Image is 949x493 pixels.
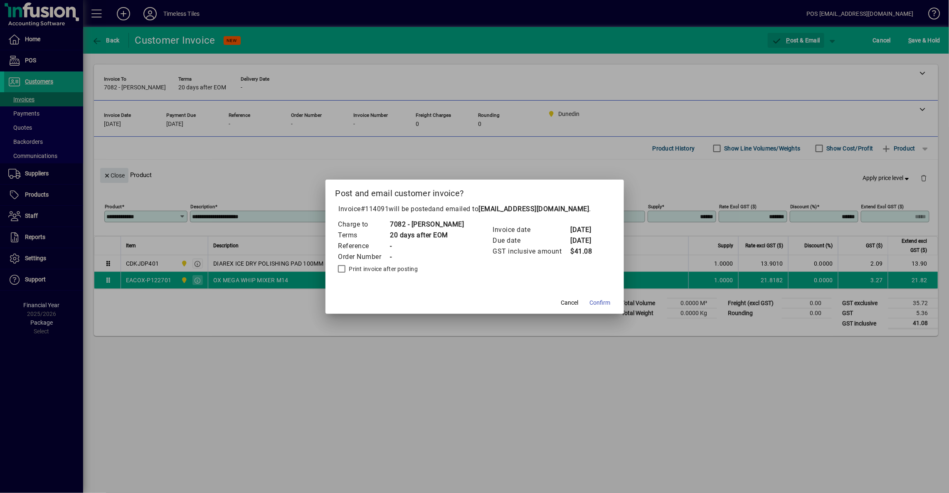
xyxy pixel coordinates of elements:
[479,205,589,213] b: [EMAIL_ADDRESS][DOMAIN_NAME]
[590,298,611,307] span: Confirm
[390,241,464,251] td: -
[432,205,589,213] span: and emailed to
[338,219,390,230] td: Charge to
[493,224,570,235] td: Invoice date
[325,180,624,204] h2: Post and email customer invoice?
[338,230,390,241] td: Terms
[493,235,570,246] td: Due date
[570,224,604,235] td: [DATE]
[561,298,579,307] span: Cancel
[338,251,390,262] td: Order Number
[557,296,583,311] button: Cancel
[390,251,464,262] td: -
[493,246,570,257] td: GST inclusive amount
[361,205,389,213] span: #114091
[570,246,604,257] td: $41.08
[570,235,604,246] td: [DATE]
[390,219,464,230] td: 7082 - [PERSON_NAME]
[338,241,390,251] td: Reference
[390,230,464,241] td: 20 days after EOM
[335,204,614,214] p: Invoice will be posted .
[587,296,614,311] button: Confirm
[348,265,418,273] label: Print invoice after posting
